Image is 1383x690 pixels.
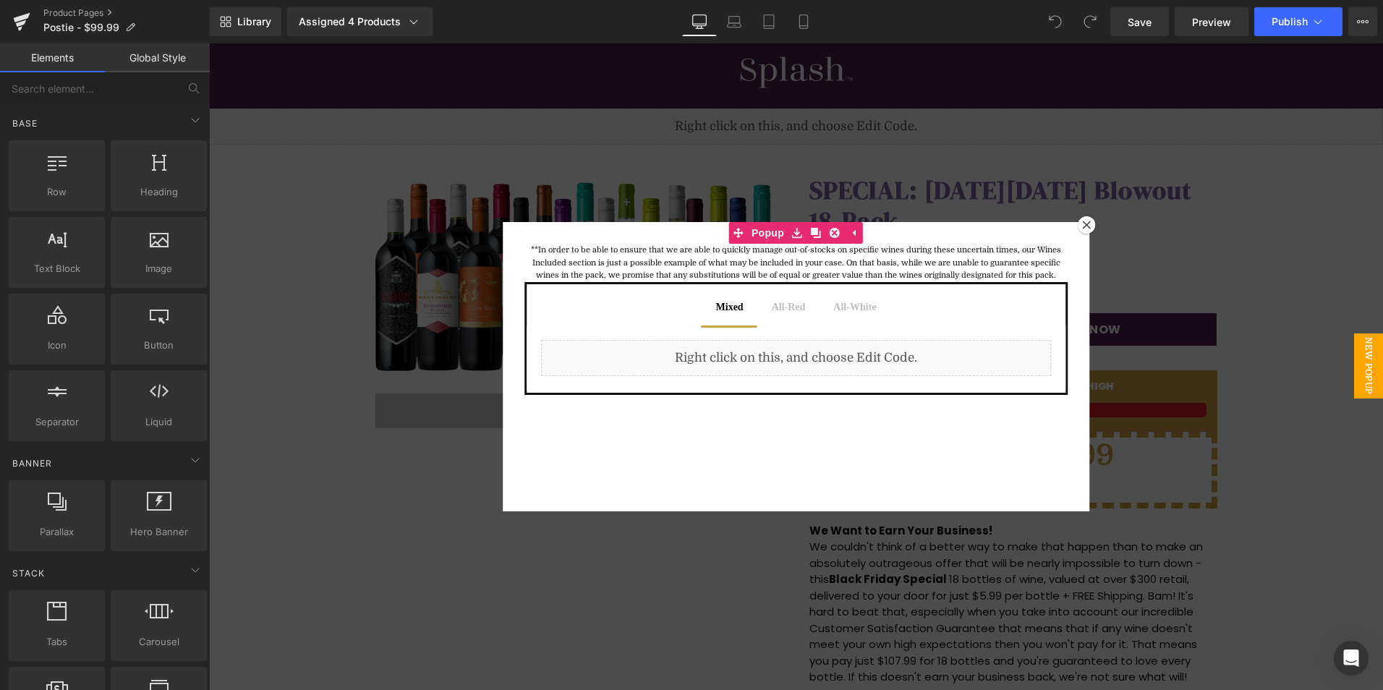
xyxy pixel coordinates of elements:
a: Global Style [105,43,210,72]
span: Postie - $99.99 [43,22,119,33]
span: Image [115,261,203,276]
span: Publish [1272,16,1308,27]
a: Preview [1175,7,1248,36]
span: Liquid [115,414,203,430]
div: Assigned 4 Products [299,14,421,29]
a: Mobile [786,7,821,36]
a: Laptop [717,7,752,36]
span: Tabs [13,634,101,649]
button: More [1348,7,1377,36]
span: Stack [11,566,46,580]
a: Product Pages [43,7,210,19]
button: Publish [1254,7,1342,36]
span: Popup [539,179,579,200]
span: Carousel [115,634,203,649]
button: Undo [1041,7,1070,36]
b: Mixed [507,258,535,269]
a: Desktop [682,7,717,36]
span: Row [13,184,101,200]
span: Library [237,15,271,28]
span: Save [1128,14,1152,30]
span: Text Block [13,261,101,276]
b: All-White [624,258,667,269]
span: Separator [13,414,101,430]
span: Base [11,116,39,130]
b: All-Red [563,258,597,269]
span: Heading [115,184,203,200]
a: Expand / Collapse [635,179,654,200]
span: Icon [13,338,101,353]
span: Hero Banner [115,524,203,540]
a: New Library [210,7,281,36]
span: Banner [11,456,54,470]
a: Delete Module [616,179,635,200]
span: New Popup [1145,290,1174,355]
a: Clone Module [597,179,616,200]
span: Preview [1192,14,1231,30]
a: Save module [579,179,597,200]
div: Open Intercom Messenger [1334,641,1369,676]
span: Button [115,338,203,353]
button: Redo [1076,7,1105,36]
span: Parallax [13,524,101,540]
a: Tablet [752,7,786,36]
p: **In order to be able to ensure that we are able to quickly manage out-of-stocks on specific wine... [315,200,859,239]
